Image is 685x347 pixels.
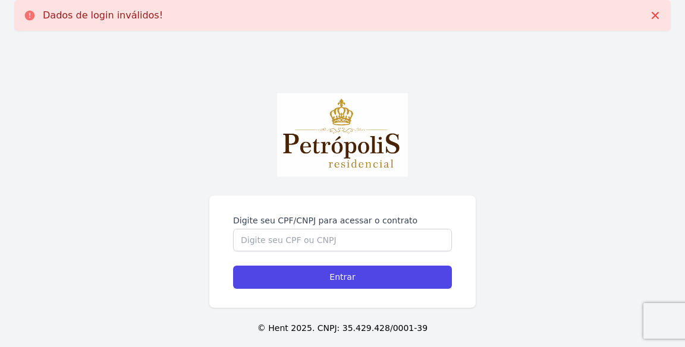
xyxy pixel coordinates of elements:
[233,214,452,226] label: Digite seu CPF/CNPJ para acessar o contrato
[233,229,452,251] input: Digite seu CPF ou CNPJ
[19,322,666,335] p: © Hent 2025. CNPJ: 35.429.428/0001-39
[233,266,452,289] input: Entrar
[43,10,163,21] p: Dados de login inválidos!
[277,93,408,176] img: Captura%20de%20tela%202024-02-21%20163657.png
